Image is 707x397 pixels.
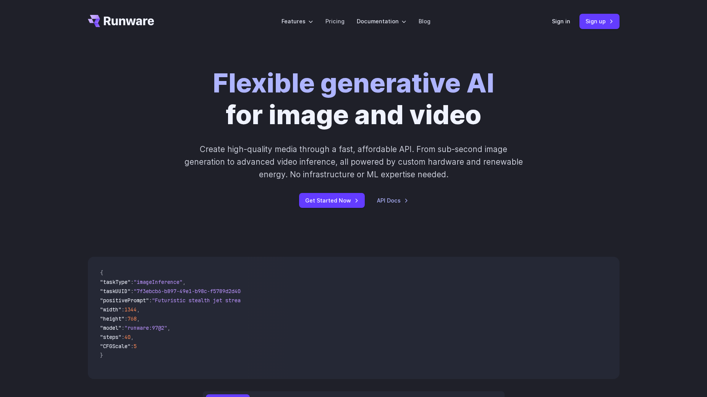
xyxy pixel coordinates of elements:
span: "positivePrompt" [100,297,149,304]
label: Features [282,17,313,26]
a: Get Started Now [299,193,365,208]
a: Sign in [552,17,570,26]
span: "steps" [100,334,121,340]
span: "imageInference" [134,279,183,285]
span: , [183,279,186,285]
span: 5 [134,343,137,350]
span: : [131,279,134,285]
span: , [137,315,140,322]
span: { [100,269,103,276]
a: API Docs [377,196,408,205]
span: "height" [100,315,125,322]
strong: Flexible generative AI [213,67,494,99]
span: : [131,288,134,295]
span: "7f3ebcb6-b897-49e1-b98c-f5789d2d40d7" [134,288,250,295]
span: 768 [128,315,137,322]
a: Blog [419,17,430,26]
span: "taskType" [100,279,131,285]
a: Go to / [88,15,154,27]
label: Documentation [357,17,406,26]
span: 1344 [125,306,137,313]
span: "width" [100,306,121,313]
span: "runware:97@2" [125,324,167,331]
span: } [100,352,103,359]
span: : [121,306,125,313]
span: , [167,324,170,331]
span: : [121,334,125,340]
span: "model" [100,324,121,331]
span: : [149,297,152,304]
a: Sign up [579,14,620,29]
span: "taskUUID" [100,288,131,295]
span: : [125,315,128,322]
span: : [121,324,125,331]
span: , [131,334,134,340]
p: Create high-quality media through a fast, affordable API. From sub-second image generation to adv... [183,143,524,181]
a: Pricing [325,17,345,26]
h1: for image and video [213,67,494,131]
span: "CFGScale" [100,343,131,350]
span: "Futuristic stealth jet streaking through a neon-lit cityscape with glowing purple exhaust" [152,297,430,304]
span: : [131,343,134,350]
span: , [137,306,140,313]
span: 40 [125,334,131,340]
